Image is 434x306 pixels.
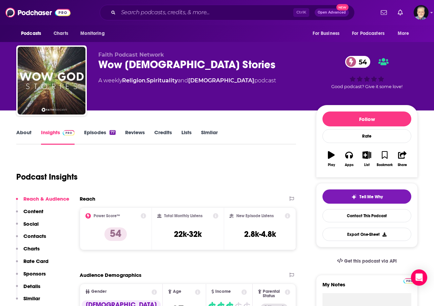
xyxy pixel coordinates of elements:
p: Details [23,283,40,289]
span: , [145,77,146,84]
a: Religion [122,77,145,84]
span: New [336,4,349,11]
a: Show notifications dropdown [378,7,390,18]
h2: Reach [80,196,95,202]
a: About [16,129,32,145]
span: Monitoring [80,29,104,38]
span: Income [215,289,231,294]
img: Podchaser - Follow, Share and Rate Podcasts [5,6,71,19]
p: 54 [104,227,127,241]
span: Gender [91,289,106,294]
button: open menu [308,27,348,40]
span: For Business [313,29,339,38]
span: 54 [352,56,370,68]
span: Good podcast? Give it some love! [331,84,402,89]
span: Logged in as JonesLiterary [414,5,429,20]
img: Wow God Stories [18,47,85,115]
button: Show profile menu [414,5,429,20]
span: Charts [54,29,68,38]
p: Social [23,221,39,227]
button: Apps [340,147,358,171]
a: Show notifications dropdown [395,7,406,18]
h2: Audience Demographics [80,272,141,278]
span: Parental Status [263,289,284,298]
button: Charts [16,245,40,258]
button: Details [16,283,40,295]
button: Reach & Audience [16,196,69,208]
button: open menu [16,27,50,40]
img: User Profile [414,5,429,20]
a: InsightsPodchaser Pro [41,129,75,145]
p: Charts [23,245,40,252]
span: and [178,77,188,84]
a: Charts [49,27,72,40]
button: Open AdvancedNew [315,8,349,17]
button: open menu [76,27,113,40]
span: Podcasts [21,29,41,38]
span: Ctrl K [293,8,309,17]
button: Rate Card [16,258,48,270]
a: Pro website [403,277,415,284]
a: Episodes77 [84,129,116,145]
button: Share [394,147,411,171]
button: Content [16,208,43,221]
p: Content [23,208,43,215]
span: More [398,29,409,38]
button: Export One-Sheet [322,228,411,241]
label: My Notes [322,281,411,293]
a: Spirituality [146,77,178,84]
h2: Power Score™ [94,213,120,218]
div: Play [328,163,335,167]
img: Podchaser Pro [63,130,75,136]
p: Sponsors [23,270,46,277]
div: 77 [110,130,116,135]
h3: 2.8k-4.8k [244,229,276,239]
a: Get this podcast via API [332,253,402,269]
h2: New Episode Listens [236,213,274,218]
button: Sponsors [16,270,46,283]
a: [DEMOGRAPHIC_DATA] [188,77,254,84]
button: Contacts [16,233,46,245]
div: Apps [345,163,354,167]
span: Tell Me Why [359,194,383,200]
div: List [364,163,370,167]
div: Bookmark [377,163,393,167]
a: Contact This Podcast [322,209,411,222]
div: Share [398,163,407,167]
img: tell me why sparkle [351,194,357,200]
div: Open Intercom Messenger [411,269,427,286]
a: Credits [154,129,172,145]
span: For Podcasters [352,29,384,38]
h3: 22k-32k [174,229,202,239]
span: Get this podcast via API [344,258,397,264]
button: Follow [322,111,411,126]
input: Search podcasts, credits, & more... [118,7,293,18]
a: Lists [181,129,192,145]
p: Rate Card [23,258,48,264]
button: open menu [348,27,394,40]
button: List [358,147,376,171]
button: tell me why sparkleTell Me Why [322,189,411,204]
button: Bookmark [376,147,393,171]
span: Faith Podcast Network [98,52,164,58]
a: Similar [201,129,218,145]
h1: Podcast Insights [16,172,78,182]
p: Reach & Audience [23,196,69,202]
img: Podchaser Pro [403,278,415,284]
button: Play [322,147,340,171]
span: Open Advanced [318,11,346,14]
a: Reviews [125,129,145,145]
button: open menu [393,27,418,40]
div: Search podcasts, credits, & more... [100,5,355,20]
div: 54Good podcast? Give it some love! [316,52,418,94]
h2: Total Monthly Listens [164,213,202,218]
div: A weekly podcast [98,77,276,85]
p: Similar [23,295,40,302]
a: 54 [345,56,370,68]
button: Social [16,221,39,233]
span: Age [173,289,181,294]
div: Rate [322,129,411,143]
p: Contacts [23,233,46,239]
